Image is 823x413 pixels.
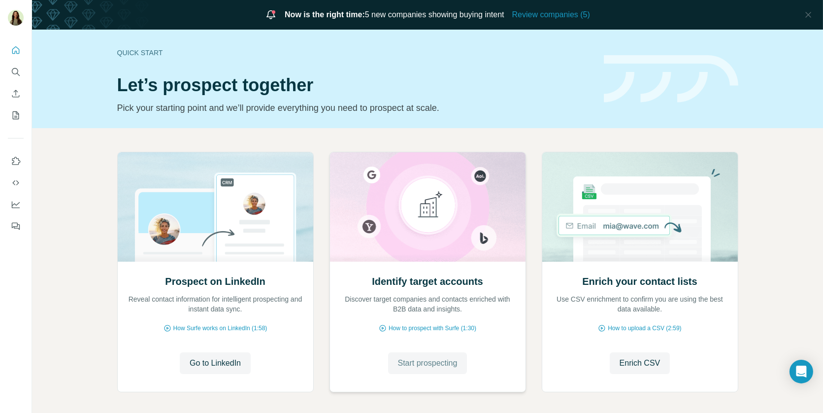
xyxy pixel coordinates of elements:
button: Start prospecting [388,352,467,374]
img: banner [604,55,738,103]
button: Feedback [8,217,24,235]
p: Use CSV enrichment to confirm you are using the best data available. [552,294,728,314]
button: Go to LinkedIn [180,352,251,374]
img: Enrich your contact lists [542,152,738,262]
button: Quick start [8,41,24,59]
button: Enrich CSV [8,85,24,103]
img: Avatar [8,10,24,26]
img: Identify target accounts [329,152,526,262]
span: How to prospect with Surfe (1:30) [389,324,476,333]
span: Go to LinkedIn [190,357,241,369]
h2: Identify target accounts [372,275,483,288]
span: Start prospecting [398,357,458,369]
img: Prospect on LinkedIn [117,152,314,262]
button: Search [8,63,24,81]
button: Use Surfe API [8,174,24,192]
button: Dashboard [8,196,24,213]
span: How Surfe works on LinkedIn (1:58) [173,324,267,333]
h1: Let’s prospect together [117,75,592,95]
button: Enrich CSV [610,352,670,374]
p: Pick your starting point and we’ll provide everything you need to prospect at scale. [117,101,592,115]
button: My lists [8,106,24,124]
div: Quick start [117,48,592,58]
span: Enrich CSV [620,357,660,369]
p: Discover target companies and contacts enriched with B2B data and insights. [340,294,516,314]
h2: Enrich your contact lists [582,275,697,288]
button: Use Surfe on LinkedIn [8,152,24,170]
div: Open Intercom Messenger [790,360,813,383]
span: 5 new companies showing buying intent [285,9,504,21]
h2: Prospect on LinkedIn [165,275,265,288]
p: Reveal contact information for intelligent prospecting and instant data sync. [128,294,303,314]
span: Now is the right time: [285,10,365,19]
span: How to upload a CSV (2:59) [608,324,681,333]
button: Review companies (5) [512,9,590,21]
